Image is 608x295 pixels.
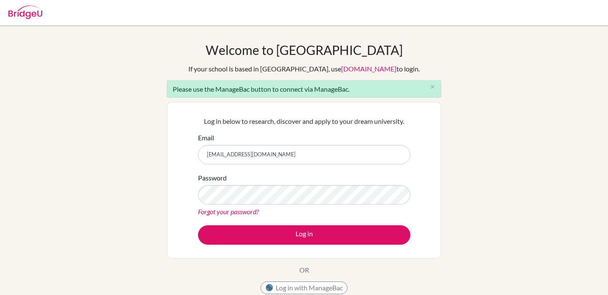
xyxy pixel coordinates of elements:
button: Log in [198,225,410,245]
a: [DOMAIN_NAME] [341,65,396,73]
label: Email [198,133,214,143]
img: Bridge-U [8,5,42,19]
button: Close [424,81,441,93]
p: OR [299,265,309,275]
div: If your school is based in [GEOGRAPHIC_DATA], use to login. [188,64,420,74]
a: Forgot your password? [198,208,259,216]
h1: Welcome to [GEOGRAPHIC_DATA] [206,42,403,57]
i: close [429,84,436,90]
div: Please use the ManageBac button to connect via ManageBac. [167,80,441,98]
p: Log in below to research, discover and apply to your dream university. [198,116,410,126]
label: Password [198,173,227,183]
button: Log in with ManageBac [261,281,347,294]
